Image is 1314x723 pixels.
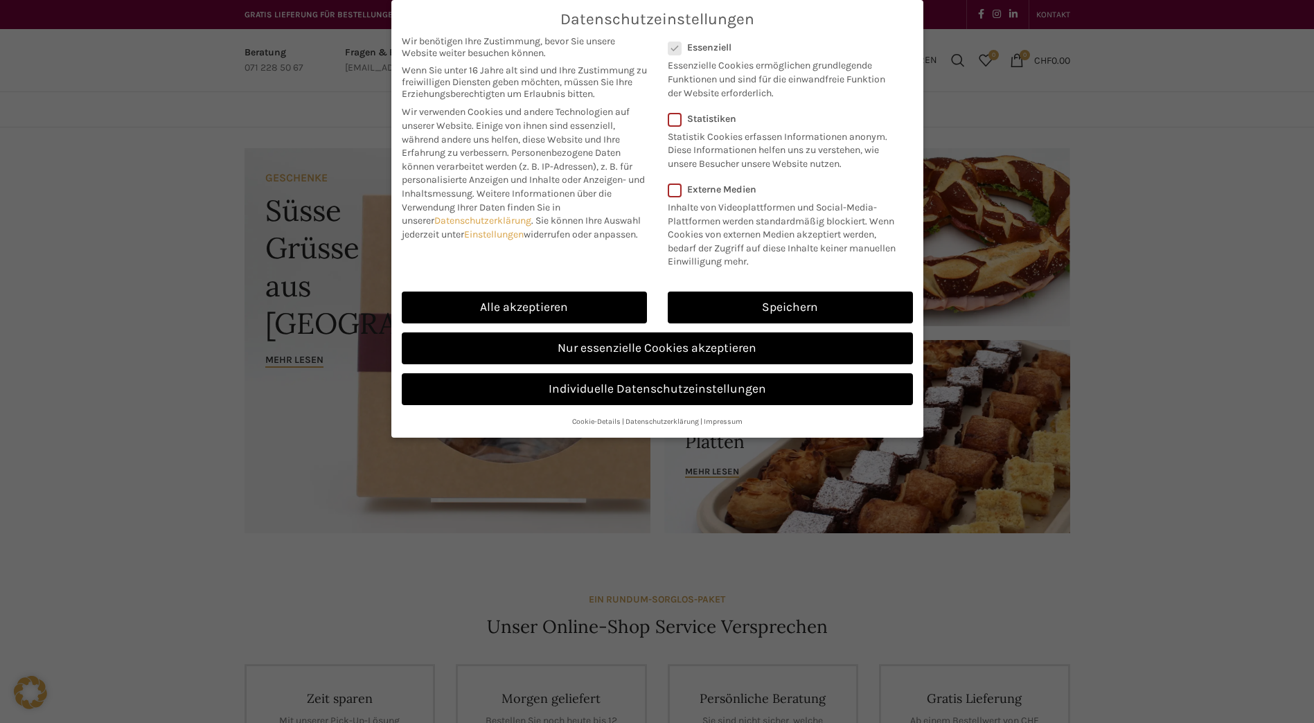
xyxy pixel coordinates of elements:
a: Speichern [668,292,913,323]
span: Datenschutzeinstellungen [560,10,754,28]
a: Impressum [704,417,743,426]
a: Datenschutzerklärung [625,417,699,426]
a: Alle akzeptieren [402,292,647,323]
span: Sie können Ihre Auswahl jederzeit unter widerrufen oder anpassen. [402,215,641,240]
p: Statistik Cookies erfassen Informationen anonym. Diese Informationen helfen uns zu verstehen, wie... [668,125,895,171]
label: Essenziell [668,42,895,53]
p: Inhalte von Videoplattformen und Social-Media-Plattformen werden standardmäßig blockiert. Wenn Co... [668,195,904,269]
span: Wir verwenden Cookies und andere Technologien auf unserer Website. Einige von ihnen sind essenzie... [402,106,630,159]
span: Wenn Sie unter 16 Jahre alt sind und Ihre Zustimmung zu freiwilligen Diensten geben möchten, müss... [402,64,647,100]
p: Essenzielle Cookies ermöglichen grundlegende Funktionen und sind für die einwandfreie Funktion de... [668,53,895,100]
a: Datenschutzerklärung [434,215,531,226]
a: Einstellungen [464,229,524,240]
label: Statistiken [668,113,895,125]
a: Cookie-Details [572,417,621,426]
span: Wir benötigen Ihre Zustimmung, bevor Sie unsere Website weiter besuchen können. [402,35,647,59]
span: Weitere Informationen über die Verwendung Ihrer Daten finden Sie in unserer . [402,188,612,226]
a: Nur essenzielle Cookies akzeptieren [402,332,913,364]
span: Personenbezogene Daten können verarbeitet werden (z. B. IP-Adressen), z. B. für personalisierte A... [402,147,645,199]
a: Individuelle Datenschutzeinstellungen [402,373,913,405]
label: Externe Medien [668,184,904,195]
